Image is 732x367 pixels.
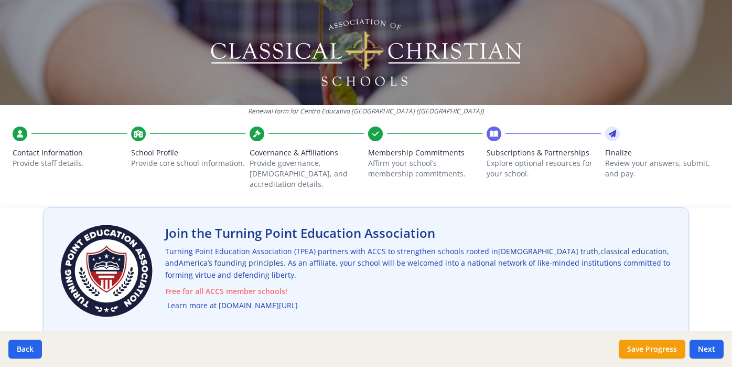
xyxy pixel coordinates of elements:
[605,158,719,179] p: Review your answers, submit, and pay.
[131,158,245,169] p: Provide core school information.
[13,148,127,158] span: Contact Information
[605,148,719,158] span: Finalize
[619,340,685,359] button: Save Progress
[498,246,598,256] span: [DEMOGRAPHIC_DATA] truth
[56,221,157,321] img: Turning Point Education Association Logo
[487,148,601,158] span: Subscriptions & Partnerships
[368,148,482,158] span: Membership Commitments
[167,300,298,312] a: Learn more at [DOMAIN_NAME][URL]
[8,340,42,359] button: Back
[368,158,482,179] p: Affirm your school’s membership commitments.
[487,158,601,179] p: Explore optional resources for your school.
[165,246,676,312] p: Turning Point Education Association (TPEA) partners with ACCS to strengthen schools rooted in , ,...
[165,225,676,242] h2: Join the Turning Point Education Association
[250,148,364,158] span: Governance & Affiliations
[690,340,724,359] button: Next
[600,246,667,256] span: classical education
[131,148,245,158] span: School Profile
[13,158,127,169] p: Provide staff details.
[209,16,523,89] img: Logo
[179,258,284,268] span: America’s founding principles
[250,158,364,190] p: Provide governance, [DEMOGRAPHIC_DATA], and accreditation details.
[165,286,676,298] span: Free for all ACCS member schools!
